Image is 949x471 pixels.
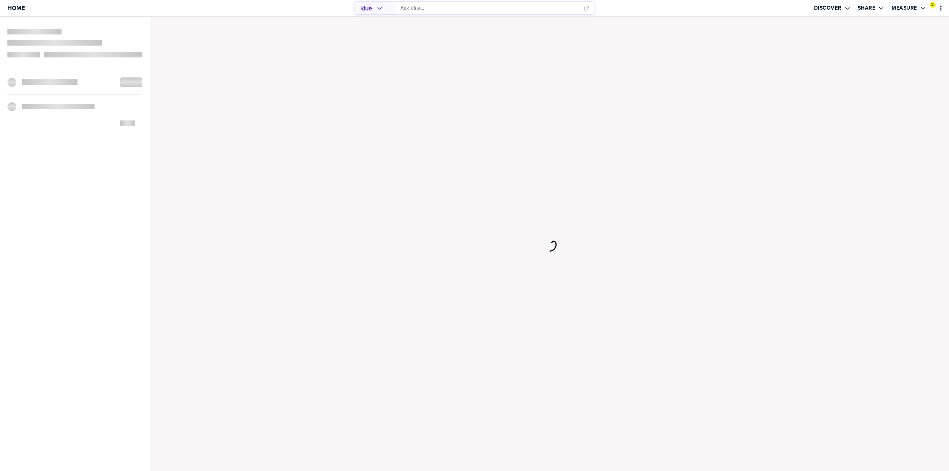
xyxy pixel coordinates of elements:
[400,2,579,14] input: Ask Klue...
[892,5,917,11] label: Measure
[931,9,933,10] a: Edit Profile
[931,2,934,7] span: 2
[7,5,25,11] span: Home
[858,5,876,11] label: Share
[814,5,841,11] label: Discover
